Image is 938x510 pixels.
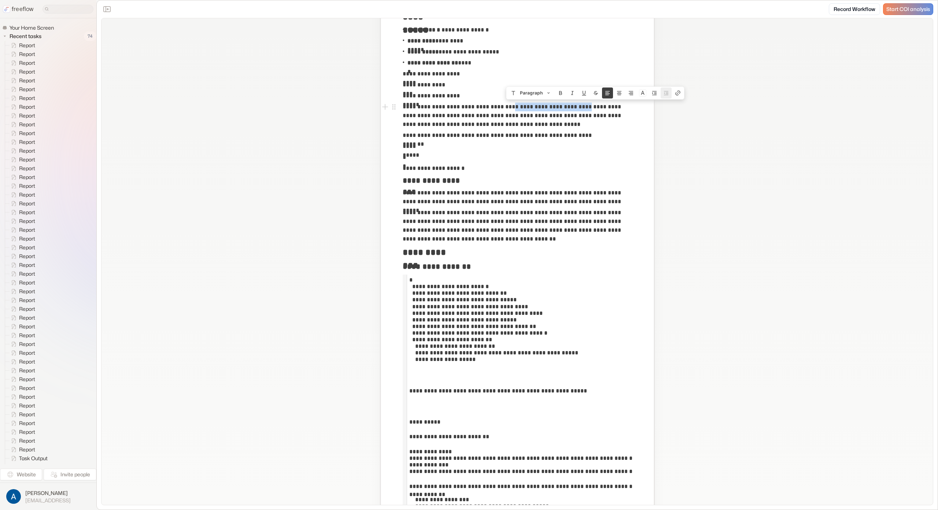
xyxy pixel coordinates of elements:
span: Report [18,244,37,251]
span: Report [18,279,37,286]
button: Invite people [44,469,96,480]
a: Report [5,208,38,217]
a: Report [5,278,38,287]
a: Report [5,296,38,305]
a: Report [5,392,38,401]
a: Report [5,234,38,243]
span: Report [18,376,37,383]
span: Report [18,428,37,436]
span: Report [18,209,37,216]
a: Report [5,111,38,120]
span: Report [18,349,37,357]
a: Report [5,375,38,384]
a: Report [5,120,38,129]
button: Paragraph [507,88,554,98]
span: Report [18,358,37,365]
button: Align text center [614,88,625,98]
a: Report [5,146,38,155]
span: Report [18,226,37,234]
span: Report [18,103,37,111]
span: Paragraph [520,88,543,98]
a: Report [5,164,38,173]
a: Start COI analysis [883,3,933,15]
a: Your Home Screen [2,24,57,31]
a: Report [5,419,38,428]
span: Report [18,121,37,128]
button: Align text right [625,88,636,98]
span: Report [18,323,37,330]
a: Report [5,269,38,278]
a: Report [5,182,38,190]
span: Task Output [18,455,50,462]
span: Report [18,288,37,295]
a: Report [5,436,38,445]
span: Report [18,217,37,225]
a: Report [5,366,38,375]
span: Report [18,332,37,339]
span: Your Home Screen [8,24,56,31]
a: Report [5,331,38,340]
a: Task Output [5,463,51,472]
span: Report [18,411,37,418]
a: Report [5,357,38,366]
span: Report [18,182,37,190]
span: Report [18,437,37,444]
button: Recent tasks [2,32,44,41]
span: Report [18,253,37,260]
a: Report [5,340,38,349]
a: Report [5,94,38,103]
span: Report [18,68,37,75]
a: Report [5,85,38,94]
span: Report [18,165,37,172]
span: Report [18,367,37,374]
span: Report [18,305,37,313]
span: Report [18,51,37,58]
span: Report [18,138,37,146]
span: Report [18,384,37,392]
a: Report [5,173,38,182]
span: Report [18,77,37,84]
span: Report [18,420,37,427]
span: Report [18,261,37,269]
a: Report [5,190,38,199]
a: Report [5,50,38,59]
a: Report [5,322,38,331]
p: freeflow [12,5,34,14]
span: Recent tasks [8,33,44,40]
span: Report [18,270,37,278]
a: Report [5,445,38,454]
a: Report [5,243,38,252]
span: Report [18,112,37,119]
span: Report [18,42,37,49]
a: Report [5,138,38,146]
span: Report [18,86,37,93]
button: Colors [637,88,648,98]
a: Report [5,261,38,269]
span: Report [18,402,37,409]
span: [EMAIL_ADDRESS] [25,497,71,504]
a: Report [5,76,38,85]
span: 74 [84,31,96,41]
a: Report [5,217,38,226]
button: Underline [579,88,590,98]
span: Report [18,340,37,348]
button: Align text left [602,88,613,98]
a: Report [5,287,38,296]
a: Report [5,428,38,436]
span: Report [18,59,37,67]
a: freeflow [3,5,34,14]
span: Report [18,446,37,453]
span: Start COI analysis [886,6,930,12]
button: Italic [567,88,578,98]
a: Report [5,305,38,313]
span: Report [18,130,37,137]
a: Report [5,41,38,50]
a: Report [5,129,38,138]
button: Bold [555,88,566,98]
a: Report [5,410,38,419]
a: Task Output [5,454,51,463]
span: Report [18,200,37,207]
a: Report [5,313,38,322]
a: Report [5,67,38,76]
span: Report [18,314,37,321]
